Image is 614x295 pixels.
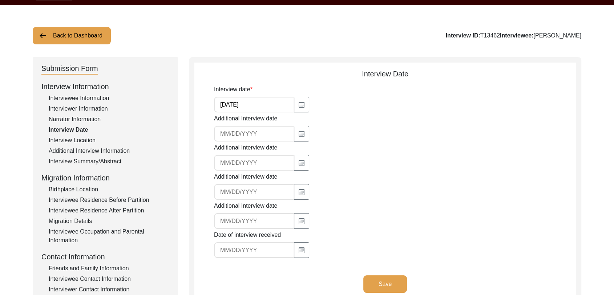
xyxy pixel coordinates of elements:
input: MM/DD/YYYY [214,213,294,229]
label: Additional Interview date [214,202,277,210]
label: Additional Interview date [214,114,277,123]
div: Interviewer Information [49,104,169,113]
label: Additional Interview date [214,172,277,181]
b: Interviewee: [500,32,533,39]
div: Interview Information [41,81,169,92]
div: Interview Date [49,125,169,134]
div: Contact Information [41,251,169,262]
div: Interview Date [194,68,576,79]
label: Additional Interview date [214,143,277,152]
div: Interview Location [49,136,169,145]
div: Interviewee Contact Information [49,275,169,283]
div: Submission Form [41,63,98,75]
input: MM/DD/YYYY [214,184,294,200]
div: Interviewee Information [49,94,169,103]
div: Interviewee Residence After Partition [49,206,169,215]
div: Narrator Information [49,115,169,124]
div: Additional Interview Information [49,147,169,155]
img: arrow-left.png [39,31,47,40]
div: Interviewer Contact Information [49,285,169,294]
input: MM/DD/YYYY [214,155,294,171]
button: Back to Dashboard [33,27,111,44]
div: Interview Summary/Abstract [49,157,169,166]
div: Interviewee Residence Before Partition [49,196,169,204]
input: MM/DD/YYYY [214,126,294,141]
input: MM/DD/YYYY [214,242,294,258]
div: Migration Information [41,172,169,183]
button: Save [363,275,407,293]
div: Friends and Family Information [49,264,169,273]
div: Migration Details [49,217,169,226]
label: Interview date [214,85,253,94]
label: Date of interview received [214,231,281,239]
div: Birthplace Location [49,185,169,194]
div: T13462 [PERSON_NAME] [446,31,581,40]
b: Interview ID: [446,32,480,39]
div: Interviewee Occupation and Parental Information [49,227,169,245]
input: MM/DD/YYYY [214,97,294,112]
